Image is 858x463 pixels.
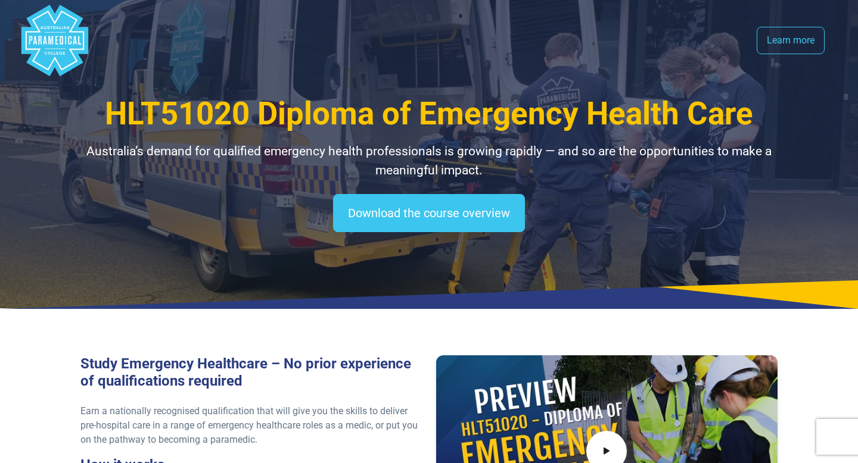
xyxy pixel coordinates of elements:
div: Australian Paramedical College [19,5,91,76]
span: HLT51020 Diploma of Emergency Health Care [105,95,753,132]
a: Download the course overview [333,194,525,232]
h3: Study Emergency Healthcare – No prior experience of qualifications required [80,355,422,390]
a: Learn more [757,27,825,54]
p: Australia’s demand for qualified emergency health professionals is growing rapidly — and so are t... [80,142,778,180]
p: Earn a nationally recognised qualification that will give you the skills to deliver pre-hospital ... [80,404,422,447]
